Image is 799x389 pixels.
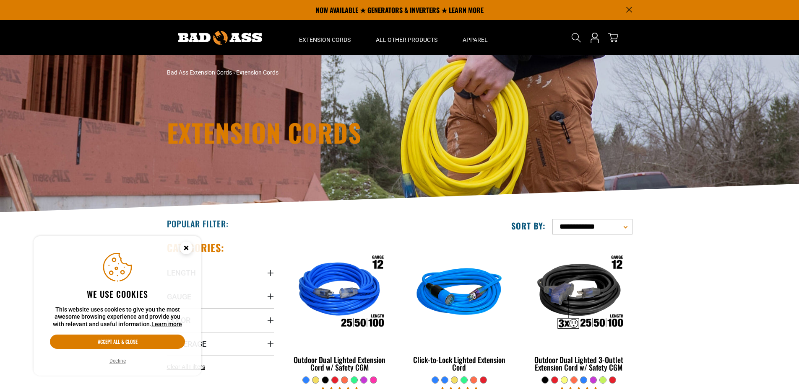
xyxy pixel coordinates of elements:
button: Accept all & close [50,335,185,349]
h2: We use cookies [50,289,185,299]
summary: Color [167,308,274,332]
a: Bad Ass Extension Cords [167,69,232,76]
summary: All Other Products [363,20,450,55]
summary: Extension Cords [286,20,363,55]
summary: Gauge [167,285,274,308]
img: Outdoor Dual Lighted Extension Cord w/ Safety CGM [287,245,393,342]
div: Outdoor Dual Lighted Extension Cord w/ Safety CGM [286,356,393,371]
div: Click-to-Lock Lighted Extension Cord [406,356,513,371]
a: Learn more [151,321,182,327]
span: Apparel [463,36,488,44]
summary: Length [167,261,274,284]
label: Sort by: [511,220,546,231]
a: Outdoor Dual Lighted 3-Outlet Extension Cord w/ Safety CGM Outdoor Dual Lighted 3-Outlet Extensio... [525,241,632,376]
nav: breadcrumbs [167,68,473,77]
summary: Amperage [167,332,274,356]
span: Extension Cords [299,36,351,44]
aside: Cookie Consent [34,236,201,376]
summary: Apparel [450,20,500,55]
h2: Popular Filter: [167,218,229,229]
a: blue Click-to-Lock Lighted Extension Cord [406,241,513,376]
summary: Search [570,31,583,44]
img: Bad Ass Extension Cords [178,31,262,45]
button: Decline [107,357,128,365]
p: This website uses cookies to give you the most awesome browsing experience and provide you with r... [50,306,185,328]
div: Outdoor Dual Lighted 3-Outlet Extension Cord w/ Safety CGM [525,356,632,371]
span: All Other Products [376,36,437,44]
img: Outdoor Dual Lighted 3-Outlet Extension Cord w/ Safety CGM [526,245,632,342]
img: blue [406,245,512,342]
a: Outdoor Dual Lighted Extension Cord w/ Safety CGM Outdoor Dual Lighted Extension Cord w/ Safety CGM [286,241,393,376]
h1: Extension Cords [167,120,473,145]
span: › [233,69,235,76]
span: Extension Cords [236,69,278,76]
